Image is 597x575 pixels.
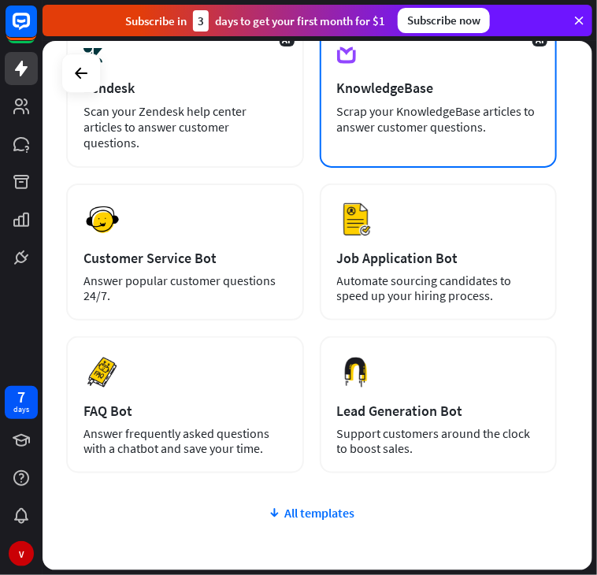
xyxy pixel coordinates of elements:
div: Scan your Zendesk help center articles to answer customer questions. [83,103,287,150]
div: Subscribe now [398,8,490,33]
div: 7 [17,390,25,404]
div: Job Application Bot [337,249,540,267]
div: Zendesk [83,79,287,97]
a: 7 days [5,386,38,419]
div: V [9,541,34,566]
div: Answer popular customer questions 24/7. [83,273,287,303]
div: Support customers around the clock to boost sales. [337,426,540,456]
div: days [13,404,29,415]
div: All templates [66,505,557,521]
div: Answer frequently asked questions with a chatbot and save your time. [83,426,287,456]
div: 3 [193,10,209,32]
div: FAQ Bot [83,402,287,420]
div: KnowledgeBase [337,79,540,97]
div: Scrap your KnowledgeBase articles to answer customer questions. [337,103,540,135]
button: Open LiveChat chat widget [13,6,60,54]
div: Lead Generation Bot [337,402,540,420]
div: Customer Service Bot [83,249,287,267]
div: Automate sourcing candidates to speed up your hiring process. [337,273,540,303]
div: Subscribe in days to get your first month for $1 [125,10,385,32]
